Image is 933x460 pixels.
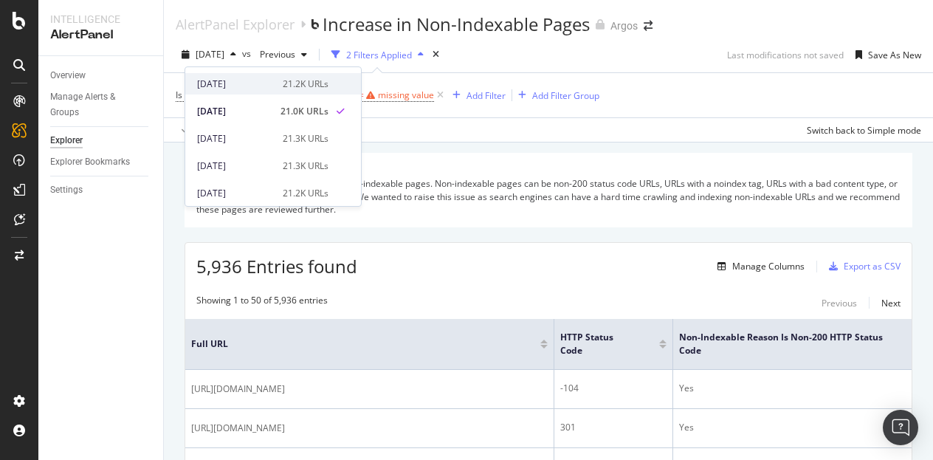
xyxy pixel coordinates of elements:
[850,43,921,66] button: Save As New
[467,89,506,102] div: Add Filter
[176,118,218,142] button: Apply
[50,182,153,198] a: Settings
[254,43,313,66] button: Previous
[610,18,638,33] div: Argos
[254,48,295,61] span: Previous
[197,105,272,118] div: [DATE]
[176,16,295,32] a: AlertPanel Explorer
[50,154,153,170] a: Explorer Bookmarks
[50,12,151,27] div: Intelligence
[283,187,328,200] div: 21.2K URLs
[378,89,434,101] div: missing value
[512,86,599,104] button: Add Filter Group
[323,12,590,37] div: Increase in Non-Indexable Pages
[560,382,667,395] div: -104
[197,78,274,91] div: [DATE]
[822,294,857,312] button: Previous
[823,255,901,278] button: Export as CSV
[801,118,921,142] button: Switch back to Simple mode
[679,331,906,357] span: Non-Indexable Reason is Non-200 HTTP Status Code
[196,294,328,312] div: Showing 1 to 50 of 5,936 entries
[50,133,83,148] div: Explorer
[196,254,357,278] span: 5,936 Entries found
[196,48,224,61] span: 2025 Sep. 22nd
[822,297,857,309] div: Previous
[197,159,274,173] div: [DATE]
[196,177,901,215] div: We found there to be an increase in non-indexable pages. Non-indexable pages can be non-200 statu...
[881,297,901,309] div: Next
[532,89,599,102] div: Add Filter Group
[50,89,153,120] a: Manage Alerts & Groups
[283,78,328,91] div: 21.2K URLs
[844,260,901,272] div: Export as CSV
[191,337,518,351] span: Full URL
[50,68,153,83] a: Overview
[191,421,285,436] span: [URL][DOMAIN_NAME]
[176,89,224,101] span: Is Indexable
[560,331,637,357] span: HTTP Status Code
[197,187,274,200] div: [DATE]
[242,47,254,60] span: vs
[447,86,506,104] button: Add Filter
[176,43,242,66] button: [DATE]
[283,159,328,173] div: 21.3K URLs
[712,258,805,275] button: Manage Columns
[732,260,805,272] div: Manage Columns
[326,43,430,66] button: 2 Filters Applied
[883,410,918,445] div: Open Intercom Messenger
[50,68,86,83] div: Overview
[50,182,83,198] div: Settings
[197,132,274,145] div: [DATE]
[727,49,844,61] div: Last modifications not saved
[881,294,901,312] button: Next
[191,382,285,397] span: [URL][DOMAIN_NAME]
[50,89,139,120] div: Manage Alerts & Groups
[280,105,328,118] div: 21.0K URLs
[430,47,442,62] div: times
[560,421,667,434] div: 301
[50,154,130,170] div: Explorer Bookmarks
[868,49,921,61] div: Save As New
[346,49,412,61] div: 2 Filters Applied
[50,27,151,44] div: AlertPanel
[50,133,153,148] a: Explorer
[283,132,328,145] div: 21.3K URLs
[807,124,921,137] div: Switch back to Simple mode
[644,21,653,31] div: arrow-right-arrow-left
